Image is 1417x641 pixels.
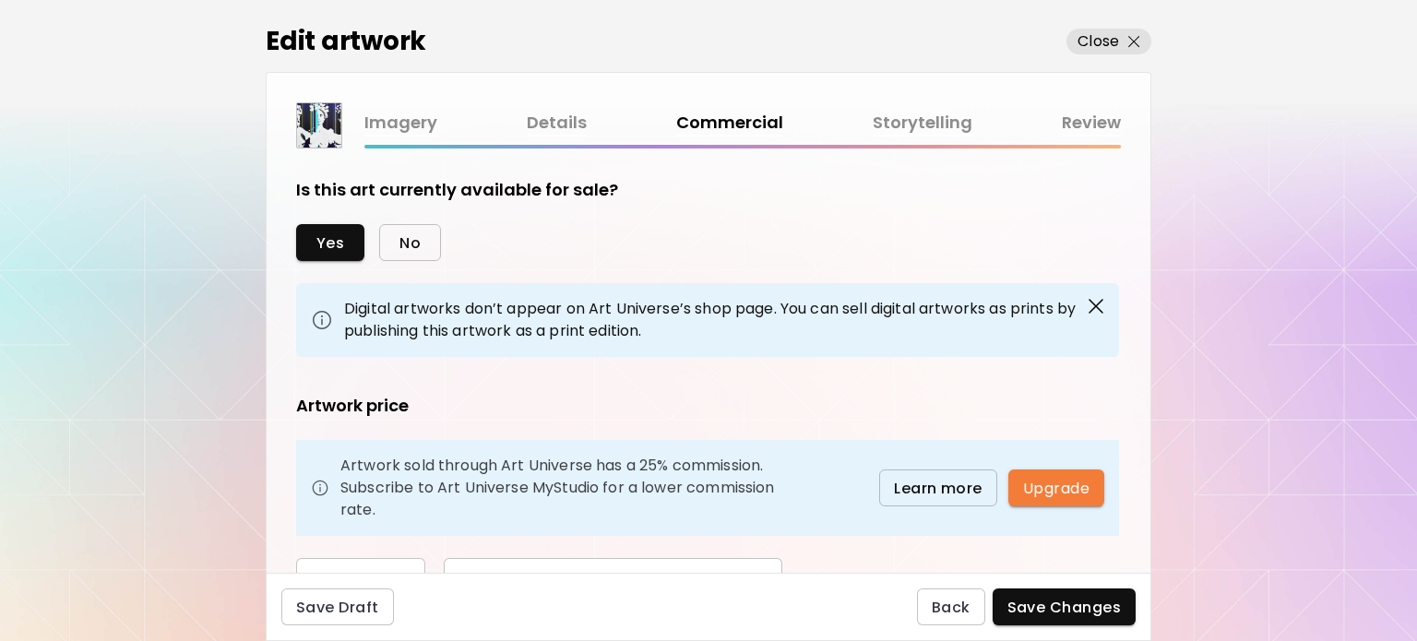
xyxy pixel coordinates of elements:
span: Yes [316,233,344,253]
button: Yes [296,224,364,261]
span: Learn more [894,479,982,498]
h5: Is this art currently available for sale? [296,178,618,202]
p: Digital artworks don’t appear on Art Universe’s shop page. You can sell digital artworks as print... [344,298,1104,342]
button: Save Changes [993,588,1137,625]
span: No [399,233,421,253]
img: close-button [1085,295,1107,317]
button: close-button [1078,291,1112,322]
button: Upgrade [1008,469,1104,506]
a: Review [1062,110,1121,137]
button: Back [917,588,985,625]
button: € Euro [296,558,425,602]
button: Save Draft [281,588,394,625]
a: Details [527,110,587,137]
img: info [311,309,333,331]
img: info [311,479,329,497]
h5: Artwork price [296,394,409,418]
span: Save Draft [296,598,379,617]
h6: € Euro [311,569,361,591]
button: No [379,224,441,261]
span: Back [932,598,970,617]
a: Imagery [364,110,437,137]
a: Storytelling [873,110,972,137]
span: Upgrade [1023,479,1090,498]
img: thumbnail [297,103,341,148]
span: Save Changes [1007,598,1122,617]
button: Learn more [879,469,997,506]
p: Artwork sold through Art Universe has a 25% commission. Subscribe to Art Universe MyStudio for a ... [340,455,785,521]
